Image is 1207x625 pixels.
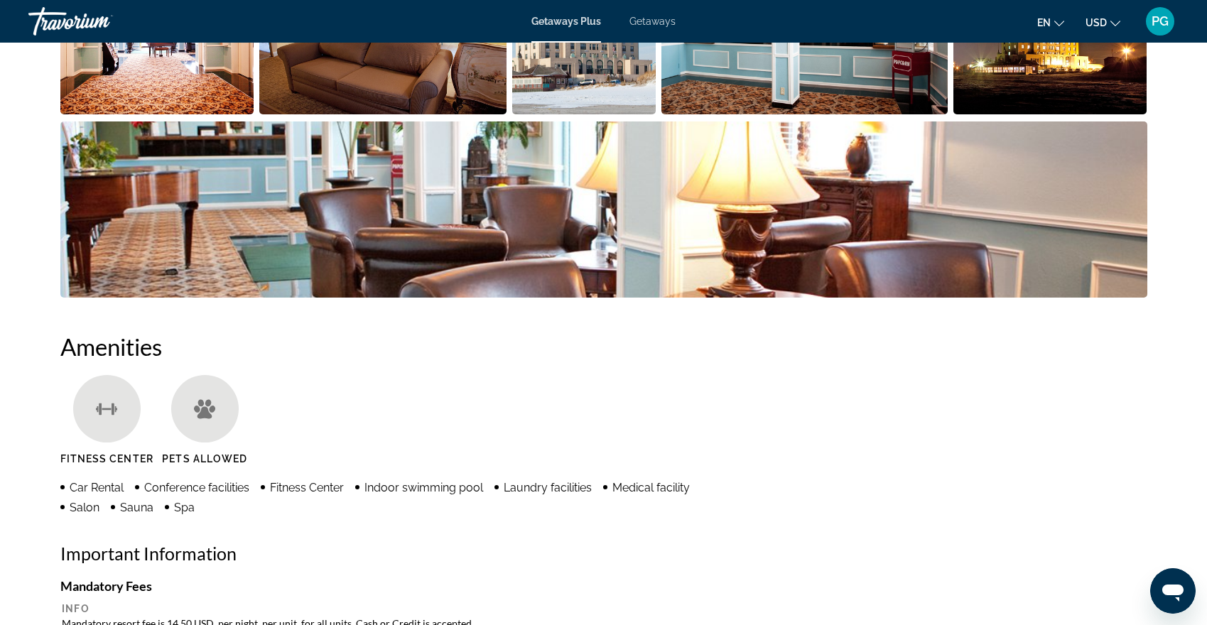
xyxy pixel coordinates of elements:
a: Travorium [28,3,171,40]
span: Laundry facilities [504,481,592,494]
button: Open full-screen image slider [60,121,1147,298]
span: Pets Allowed [162,453,247,464]
h2: Amenities [60,332,1147,361]
h2: Important Information [60,543,1147,564]
span: Medical facility [612,481,690,494]
span: en [1037,17,1051,28]
th: Info [62,602,1146,615]
span: Conference facilities [144,481,249,494]
a: Getaways Plus [531,16,601,27]
span: USD [1086,17,1107,28]
span: Fitness Center [60,453,153,464]
h4: Mandatory Fees [60,578,1147,594]
span: Salon [70,501,99,514]
iframe: Button to launch messaging window [1150,568,1196,614]
span: Sauna [120,501,153,514]
span: Indoor swimming pool [364,481,483,494]
span: Fitness Center [270,481,344,494]
button: Change currency [1086,12,1120,33]
span: Spa [174,501,195,514]
span: PG [1152,14,1169,28]
span: Car Rental [70,481,124,494]
a: Getaways [629,16,676,27]
button: Change language [1037,12,1064,33]
button: User Menu [1142,6,1179,36]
